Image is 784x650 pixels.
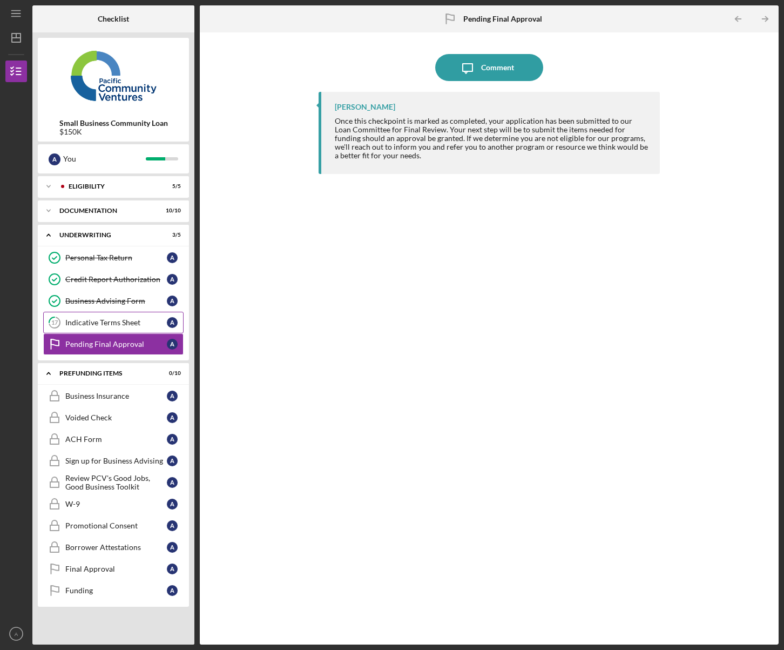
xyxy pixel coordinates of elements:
a: Final ApprovalA [43,558,184,580]
div: A [167,499,178,510]
a: Voided CheckA [43,407,184,428]
a: Promotional ConsentA [43,515,184,537]
div: Promotional Consent [65,521,167,530]
div: Pending Final Approval [65,340,167,349]
a: Credit Report AuthorizationA [43,269,184,290]
button: Comment [435,54,543,81]
div: Prefunding Items [59,370,154,377]
div: A [167,391,178,401]
div: A [167,339,178,350]
div: ACH Form [65,435,167,444]
a: Business Advising FormA [43,290,184,312]
a: Sign up for Business AdvisingA [43,450,184,472]
div: Voided Check [65,413,167,422]
a: 17Indicative Terms SheetA [43,312,184,333]
div: Underwriting [59,232,154,238]
div: A [167,564,178,574]
a: ACH FormA [43,428,184,450]
div: Business Advising Form [65,297,167,305]
b: Pending Final Approval [463,15,542,23]
div: Personal Tax Return [65,253,167,262]
div: Funding [65,586,167,595]
img: Product logo [38,43,189,108]
div: W-9 [65,500,167,508]
div: A [167,520,178,531]
text: A [15,631,18,637]
div: 10 / 10 [161,207,181,214]
a: Borrower AttestationsA [43,537,184,558]
tspan: 17 [51,319,58,326]
div: A [167,455,178,466]
div: A [167,317,178,328]
div: A [167,542,178,553]
div: Documentation [59,207,154,214]
div: A [167,477,178,488]
div: [PERSON_NAME] [335,103,395,111]
div: A [167,274,178,285]
div: A [167,252,178,263]
div: A [167,296,178,306]
div: 0 / 10 [161,370,181,377]
a: Review PCV's Good Jobs, Good Business ToolkitA [43,472,184,493]
div: A [167,412,178,423]
a: Business InsuranceA [43,385,184,407]
div: Eligibility [69,183,154,190]
a: FundingA [43,580,184,601]
div: Credit Report Authorization [65,275,167,284]
div: Borrower Attestations [65,543,167,552]
div: 3 / 5 [161,232,181,238]
b: Small Business Community Loan [59,119,168,128]
a: W-9A [43,493,184,515]
div: Once this checkpoint is marked as completed, your application has been submitted to our Loan Comm... [335,117,648,160]
div: Indicative Terms Sheet [65,318,167,327]
div: Comment [481,54,514,81]
div: Review PCV's Good Jobs, Good Business Toolkit [65,474,167,491]
div: $150K [59,128,168,136]
div: Sign up for Business Advising [65,457,167,465]
button: A [5,623,27,645]
div: 5 / 5 [161,183,181,190]
div: A [167,434,178,445]
a: Pending Final ApprovalA [43,333,184,355]
div: Business Insurance [65,392,167,400]
div: A [49,153,60,165]
div: You [63,150,146,168]
b: Checklist [98,15,129,23]
a: Personal Tax ReturnA [43,247,184,269]
div: A [167,585,178,596]
div: Final Approval [65,565,167,573]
